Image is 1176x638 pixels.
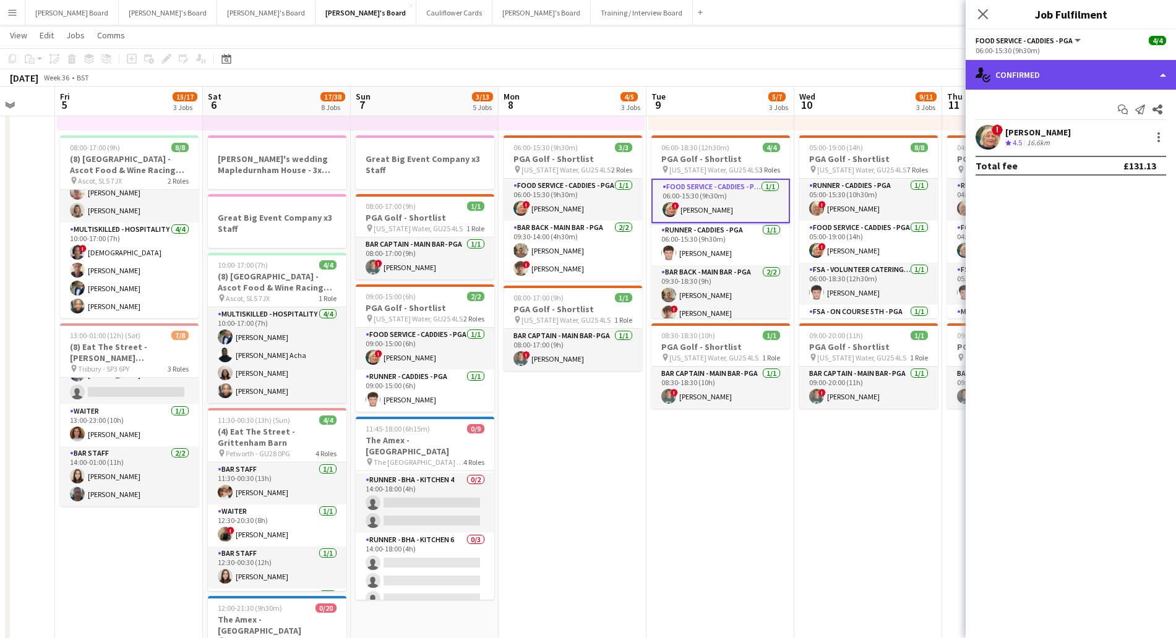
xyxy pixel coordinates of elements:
span: 08:00-17:00 (9h) [513,293,564,302]
h3: PGA Golf - Shortlist [651,341,790,352]
app-card-role: FSA - Volunteer Catering - PGA1/106:00-18:30 (12h30m)[PERSON_NAME] [799,263,938,305]
span: ! [227,527,234,534]
div: 10:00-17:00 (7h)4/4(8) [GEOGRAPHIC_DATA] - Ascot Food & Wine Racing Weekend🏇🏼 Ascot, SL5 7JX1 Rol... [208,253,346,403]
app-job-card: [PERSON_NAME]'s wedding Mapledurnham House - 3x staff [208,135,346,189]
span: 3/3 [615,143,632,152]
div: Great Big Event Company x3 Staff [356,135,494,189]
app-card-role: Bar Back - Main Bar - PGA2/209:30-18:30 (9h)[PERSON_NAME]![PERSON_NAME] [651,265,790,325]
div: Confirmed [966,60,1176,90]
div: 8 Jobs [321,103,345,112]
app-card-role: BAR STAFF1/111:30-00:30 (13h)[PERSON_NAME] [208,462,346,504]
app-card-role: Bar Back - Main Bar - PGA2/209:30-14:00 (4h30m)[PERSON_NAME]![PERSON_NAME] [504,221,642,281]
span: ! [79,245,87,252]
span: 11:30-00:30 (13h) (Sun) [218,415,290,425]
span: ! [818,243,826,250]
span: Sat [208,91,221,102]
span: 4/4 [763,143,780,152]
span: 15/17 [173,92,197,101]
span: 4 Roles [463,457,484,467]
span: Tue [651,91,666,102]
app-job-card: 11:30-00:30 (13h) (Sun)4/4(4) Eat The Street - Grittenham Barn Petworth - GU28 0PG4 RolesBAR STAF... [208,408,346,591]
span: Wed [799,91,815,102]
button: Cauliflower Cards [416,1,492,25]
div: BST [77,73,89,82]
h3: PGA Golf - Shortlist [356,302,494,313]
app-job-card: 04:00-20:00 (16h)10/10PGA Golf - Shortlist [US_STATE] Water, GU25 4LS8 RolesRunner - Caddies - PG... [947,135,1086,318]
app-job-card: 06:00-15:30 (9h30m)3/3PGA Golf - Shortlist [US_STATE] Water, GU25 4LS2 RolesFood Service - Caddie... [504,135,642,281]
span: 08:00-17:00 (9h) [366,202,416,211]
h3: The Amex - [GEOGRAPHIC_DATA] [356,435,494,457]
span: 4/4 [319,260,337,270]
app-card-role: Waiter1/112:30-20:30 (8h)![PERSON_NAME] [208,504,346,547]
span: Fri [60,91,70,102]
span: 8/8 [911,143,928,152]
span: 09:00-15:00 (6h) [366,292,416,301]
app-card-role: Runner - BHA - Kitchen 40/214:00-18:00 (4h) [356,473,494,533]
app-card-role: Waiter1/113:00-23:00 (10h)[PERSON_NAME] [60,404,199,446]
app-card-role: Waiter1/1 [208,589,346,631]
span: 7 [354,98,371,112]
div: 08:30-18:30 (10h)1/1PGA Golf - Shortlist [US_STATE] Water, GU25 4LS1 RoleBar Captain - Main Bar- ... [651,323,790,409]
a: View [5,27,32,43]
span: 1 Role [319,294,337,303]
span: Food Service - Caddies - PGA [976,36,1073,45]
app-card-role: Food Service - Caddies - PGA1/106:00-15:30 (9h30m)![PERSON_NAME] [504,179,642,221]
span: 17/38 [320,92,345,101]
app-card-role: BAR STAFF1/112:30-00:30 (12h)[PERSON_NAME] [208,547,346,589]
h3: PGA Golf - Shortlist [947,153,1086,164]
span: 9/11 [916,92,937,101]
span: 2 Roles [611,165,632,174]
h3: (8) Eat The Street - [PERSON_NAME][GEOGRAPHIC_DATA] [60,341,199,364]
span: 7/8 [171,331,189,340]
span: 1/1 [911,331,928,340]
span: ! [818,201,826,208]
span: ! [671,389,678,396]
div: 08:00-17:00 (9h)1/1PGA Golf - Shortlist [US_STATE] Water, GU25 4LS1 RoleBar Captain - Main Bar- P... [356,194,494,279]
span: 10 [797,98,815,112]
span: [US_STATE] Water, GU25 4LS [374,224,463,233]
span: 2 Roles [463,314,484,323]
span: 08:30-18:30 (10h) [661,331,715,340]
span: [US_STATE] Water, GU25 4LS [521,165,611,174]
button: Food Service - Caddies - PGA [976,36,1083,45]
h3: PGA Golf - Shortlist [799,153,938,164]
app-card-role: Bar Captain - Main Bar- PGA1/108:00-17:00 (9h)![PERSON_NAME] [356,237,494,279]
app-card-role: Multi Skilled - PGA2/208:30-12:30 (4h) [947,305,1086,365]
span: 3 Roles [759,165,780,174]
span: [US_STATE] Water, GU25 4LS [669,165,758,174]
span: ! [523,261,530,268]
app-card-role: Runner - Caddies - PGA1/106:00-15:30 (9h30m)[PERSON_NAME] [651,223,790,265]
h3: PGA Golf - Shortlist [356,212,494,223]
span: 5 [58,98,70,112]
div: [PERSON_NAME] [1005,127,1071,138]
div: 3 Jobs [916,103,936,112]
span: Ascot, SL5 7JX [78,176,122,185]
div: 09:00-20:00 (11h)1/1PGA Golf - Shortlist [US_STATE] Water, GU25 4LS1 RoleBar Captain - Main Bar- ... [799,323,938,409]
span: 06:00-15:30 (9h30m) [513,143,578,152]
h3: PGA Golf - Shortlist [947,341,1086,352]
span: 11:45-18:00 (6h15m) [366,424,430,433]
app-card-role: Bar Captain - Main Bar- PGA1/108:00-17:00 (9h)![PERSON_NAME] [504,329,642,371]
div: 06:00-18:30 (12h30m)4/4PGA Golf - Shortlist [US_STATE] Water, GU25 4LS3 RolesFood Service - Caddi... [651,135,790,318]
span: [US_STATE] Water, GU25 4LS [521,315,611,325]
h3: PGA Golf - Shortlist [504,153,642,164]
span: 10:00-17:00 (7h) [218,260,268,270]
div: [DATE] [10,72,38,84]
span: Thu [947,91,963,102]
span: 04:00-20:00 (16h) [957,143,1011,152]
app-job-card: 08:00-17:00 (9h)1/1PGA Golf - Shortlist [US_STATE] Water, GU25 4LS1 RoleBar Captain - Main Bar- P... [504,286,642,371]
app-job-card: Great Big Event Company x3 Staff [208,194,346,248]
button: [PERSON_NAME] Board [25,1,119,25]
span: 11 [945,98,963,112]
span: 6 [206,98,221,112]
h3: (8) [GEOGRAPHIC_DATA] - Ascot Food & Wine Racing Weekend🏇🏼 [60,153,199,176]
span: The [GEOGRAPHIC_DATA] - [GEOGRAPHIC_DATA] [374,457,463,467]
h3: Great Big Event Company x3 Staff [208,212,346,234]
app-card-role: Runner - Caddies - PGA1/109:00-15:00 (6h)[PERSON_NAME] [356,370,494,412]
span: 7 Roles [907,165,928,174]
div: 06:00-15:30 (9h30m) [976,46,1166,55]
